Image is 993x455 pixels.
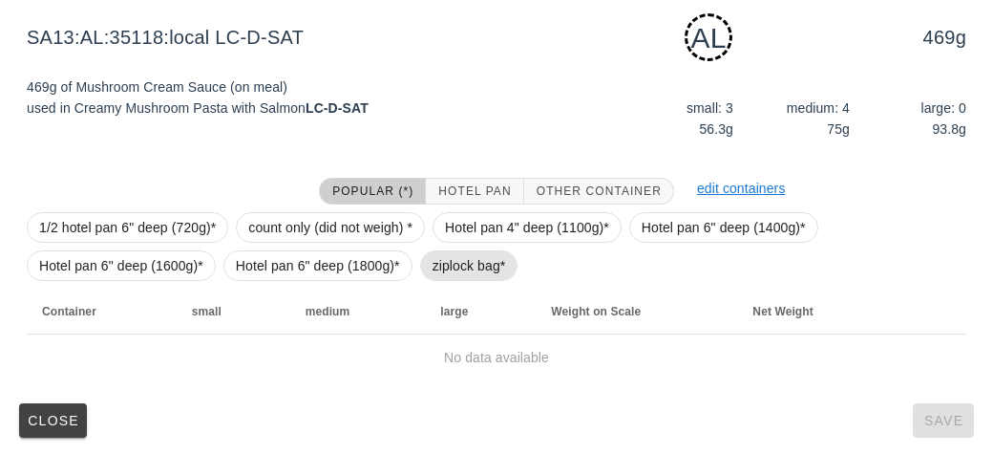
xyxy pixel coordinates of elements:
span: small [192,305,222,318]
span: Hotel Pan [437,184,511,198]
th: Net Weight: Not sorted. Activate to sort ascending. [737,289,896,335]
span: medium [306,305,350,318]
th: medium: Not sorted. Activate to sort ascending. [290,289,426,335]
th: small: Not sorted. Activate to sort ascending. [177,289,290,335]
th: Not sorted. Activate to sort ascending. [897,289,966,335]
div: small: 3 56.3g [621,94,737,143]
th: large: Not sorted. Activate to sort ascending. [425,289,536,335]
span: 1/2 hotel pan 6" deep (720g)* [39,213,216,242]
span: Other Container [536,184,662,198]
th: Weight on Scale: Not sorted. Activate to sort ascending. [536,289,737,335]
div: medium: 4 75g [737,94,854,143]
button: Other Container [524,178,674,205]
button: Hotel Pan [426,178,523,205]
span: Hotel pan 6" deep (1400g)* [642,213,806,242]
span: ziplock bag* [433,251,506,280]
div: 469g of Mushroom Cream Sauce (on meal) used in Creamy Mushroom Pasta with Salmon [15,65,496,159]
span: count only (did not weigh) * [248,213,412,242]
td: No data available [27,335,966,380]
button: Popular (*) [319,178,426,205]
span: Hotel pan 4" deep (1100g)* [445,213,609,242]
th: Container: Not sorted. Activate to sort ascending. [27,289,177,335]
span: Hotel pan 6" deep (1800g)* [236,251,400,280]
button: Close [19,403,87,438]
span: Container [42,305,96,318]
div: large: 0 93.8g [854,94,970,143]
span: Hotel pan 6" deep (1600g)* [39,251,203,280]
span: Net Weight [752,305,813,318]
span: large [440,305,468,318]
span: Weight on Scale [551,305,641,318]
span: Close [27,413,79,428]
span: Popular (*) [331,184,413,198]
a: edit containers [697,181,786,196]
strong: LC-D-SAT [306,100,369,116]
div: AL [685,13,732,61]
